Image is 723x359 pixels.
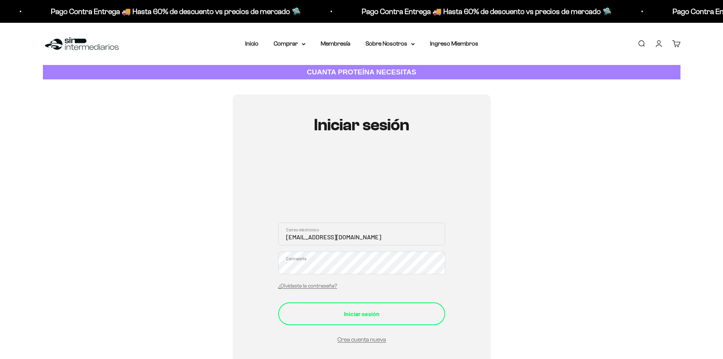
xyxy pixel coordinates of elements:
[365,39,415,49] summary: Sobre Nosotros
[274,39,306,49] summary: Comprar
[321,40,350,47] a: Membresía
[307,68,416,76] strong: CUANTA PROTEÍNA NECESITAS
[43,65,680,80] a: CUANTA PROTEÍNA NECESITAS
[316,5,566,17] p: Pago Contra Entrega 🚚 Hasta 60% de descuento vs precios de mercado 🛸
[245,40,258,47] a: Inicio
[337,336,386,343] a: Crea cuenta nueva
[278,302,445,325] button: Iniciar sesión
[430,40,478,47] a: Ingreso Miembros
[5,5,255,17] p: Pago Contra Entrega 🚚 Hasta 60% de descuento vs precios de mercado 🛸
[278,116,445,134] h1: Iniciar sesión
[278,157,445,214] iframe: Social Login Buttons
[278,283,337,289] a: ¿Olvidaste la contraseña?
[293,309,430,319] div: Iniciar sesión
